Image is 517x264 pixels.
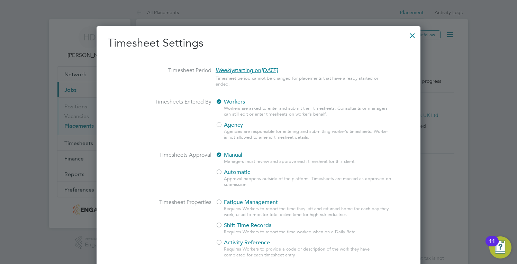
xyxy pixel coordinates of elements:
[489,236,511,258] button: Open Resource Center, 11 new notifications
[108,36,409,50] h2: Timesheet Settings
[216,67,278,74] span: starting on
[216,151,242,158] span: Manual
[108,199,211,206] label: Timesheet Properties
[224,129,392,140] div: Agencies are responsible for entering and submitting worker's timesheets. Worker is not allowed t...
[216,121,243,128] span: Agency
[489,241,495,250] div: 11
[216,169,250,176] span: Automatic
[216,222,392,229] div: Shift Time Records
[224,159,392,165] div: Managers must review and approve each timesheet for this client.
[108,151,211,159] label: Timesheets Approval
[216,76,392,87] div: Timesheet period cannot be changed for placements that have already started or ended.
[216,98,245,105] span: Workers
[224,106,392,117] div: Workers are asked to enter and submit their timesheets. Consultants or managers can still edit or...
[261,67,278,74] em: [DATE]
[216,67,234,74] em: Weekly
[224,229,392,235] div: Requires Workers to report the time worked when on a Daily Rate.
[216,199,392,206] div: Fatigue Management
[224,246,392,258] div: Requires Workers to provide a code or description of the work they have completed for each timesh...
[216,239,392,246] div: Activity Reference
[224,176,392,188] div: Approval happens outside of the platform. Timesheets are marked as approved on submission.
[108,98,211,106] label: Timesheets Entered By
[108,67,211,74] label: Timesheet Period
[224,206,392,218] div: Requires Workers to report the time they left and returned home for each day they work, used to m...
